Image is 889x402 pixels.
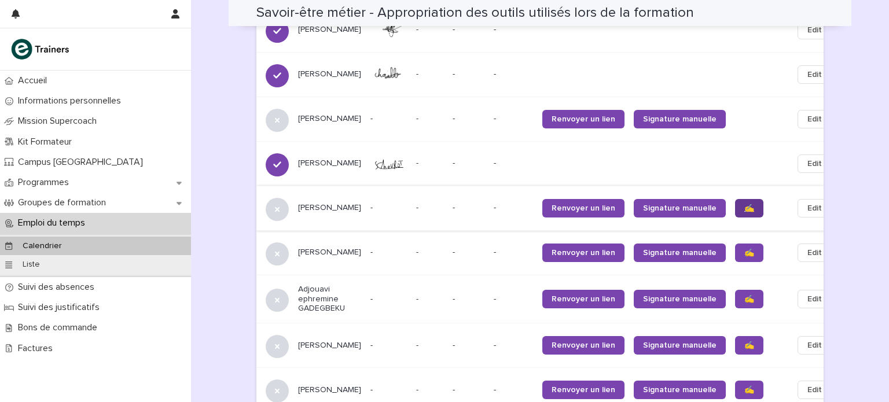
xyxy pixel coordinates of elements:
[416,338,421,351] p: -
[9,38,73,61] img: K0CqGN7SDeD6s4JG8KQk
[370,294,407,304] p: -
[634,381,726,399] a: Signature manuelle
[807,293,822,305] span: Edit
[798,65,832,84] button: Edit
[542,381,624,399] a: Renvoyer un lien
[416,156,421,168] p: -
[13,241,71,251] p: Calendrier
[552,386,615,394] span: Renvoyer un lien
[370,385,407,395] p: -
[298,203,361,213] p: [PERSON_NAME]
[494,25,533,35] p: -
[13,217,94,228] p: Emploi du temps
[634,336,726,355] a: Signature manuelle
[552,295,615,303] span: Renvoyer un lien
[370,341,407,351] p: -
[370,66,407,83] img: UNUtl7PVWbyntkYLl1t_Aci4mORYtcVdR_UfvDt8Whs
[13,95,130,106] p: Informations personnelles
[256,5,694,21] h2: Savoir-être métier - Appropriation des outils utilisés lors de la formation
[453,69,484,79] p: -
[798,199,832,217] button: Edit
[494,294,533,304] p: -
[370,203,407,213] p: -
[798,381,832,399] button: Edit
[807,247,822,259] span: Edit
[416,292,421,304] p: -
[735,199,763,217] a: ✍️
[807,384,822,396] span: Edit
[298,385,361,395] p: [PERSON_NAME]
[643,249,717,257] span: Signature manuelle
[256,230,850,275] tr: [PERSON_NAME]--- --Renvoyer un lienSignature manuelle✍️Edit
[256,186,850,230] tr: [PERSON_NAME]--- --Renvoyer un lienSignature manuelle✍️Edit
[13,322,106,333] p: Bons de commande
[298,285,361,314] p: Adjouavi ephremine GADEGBEKU
[807,340,822,351] span: Edit
[13,343,62,354] p: Factures
[494,385,533,395] p: -
[735,381,763,399] a: ✍️
[744,295,754,303] span: ✍️
[542,199,624,217] a: Renvoyer un lien
[298,114,361,124] p: [PERSON_NAME]
[453,341,484,351] p: -
[453,248,484,257] p: -
[13,302,109,313] p: Suivi des justificatifs
[256,141,850,186] tr: [PERSON_NAME]-- --Edit
[13,282,104,293] p: Suivi des absences
[416,383,421,395] p: -
[634,244,726,262] a: Signature manuelle
[542,110,624,128] a: Renvoyer un lien
[453,385,484,395] p: -
[744,386,754,394] span: ✍️
[807,69,822,80] span: Edit
[643,341,717,349] span: Signature manuelle
[416,67,421,79] p: -
[744,204,754,212] span: ✍️
[370,22,407,38] img: T5fONUHY1FTbDCzwGB5UPaJjTdZV2W1hlIVxsIp4F7E
[494,158,533,168] p: -
[798,21,832,39] button: Edit
[552,115,615,123] span: Renvoyer un lien
[453,158,484,168] p: -
[13,260,49,270] p: Liste
[453,203,484,213] p: -
[256,275,850,323] tr: Adjouavi ephremine GADEGBEKU--- --Renvoyer un lienSignature manuelle✍️Edit
[735,290,763,308] a: ✍️
[13,157,152,168] p: Campus [GEOGRAPHIC_DATA]
[453,25,484,35] p: -
[634,199,726,217] a: Signature manuelle
[542,290,624,308] a: Renvoyer un lien
[256,323,850,368] tr: [PERSON_NAME]--- --Renvoyer un lienSignature manuelle✍️Edit
[13,75,56,86] p: Accueil
[298,248,361,257] p: [PERSON_NAME]
[744,341,754,349] span: ✍️
[298,341,361,351] p: [PERSON_NAME]
[744,249,754,257] span: ✍️
[735,336,763,355] a: ✍️
[416,112,421,124] p: -
[807,113,822,125] span: Edit
[298,25,361,35] p: [PERSON_NAME]
[798,110,832,128] button: Edit
[494,114,533,124] p: -
[256,8,850,52] tr: [PERSON_NAME]-- --Edit
[798,336,832,355] button: Edit
[552,249,615,257] span: Renvoyer un lien
[735,244,763,262] a: ✍️
[807,158,822,169] span: Edit
[416,23,421,35] p: -
[256,52,850,97] tr: [PERSON_NAME]-- --Edit
[13,137,81,147] p: Kit Formateur
[542,336,624,355] a: Renvoyer un lien
[494,203,533,213] p: -
[807,24,822,36] span: Edit
[298,158,361,168] p: [PERSON_NAME]
[798,154,832,173] button: Edit
[453,294,484,304] p: -
[494,69,533,79] p: -
[552,341,615,349] span: Renvoyer un lien
[542,244,624,262] a: Renvoyer un lien
[416,245,421,257] p: -
[298,69,361,79] p: [PERSON_NAME]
